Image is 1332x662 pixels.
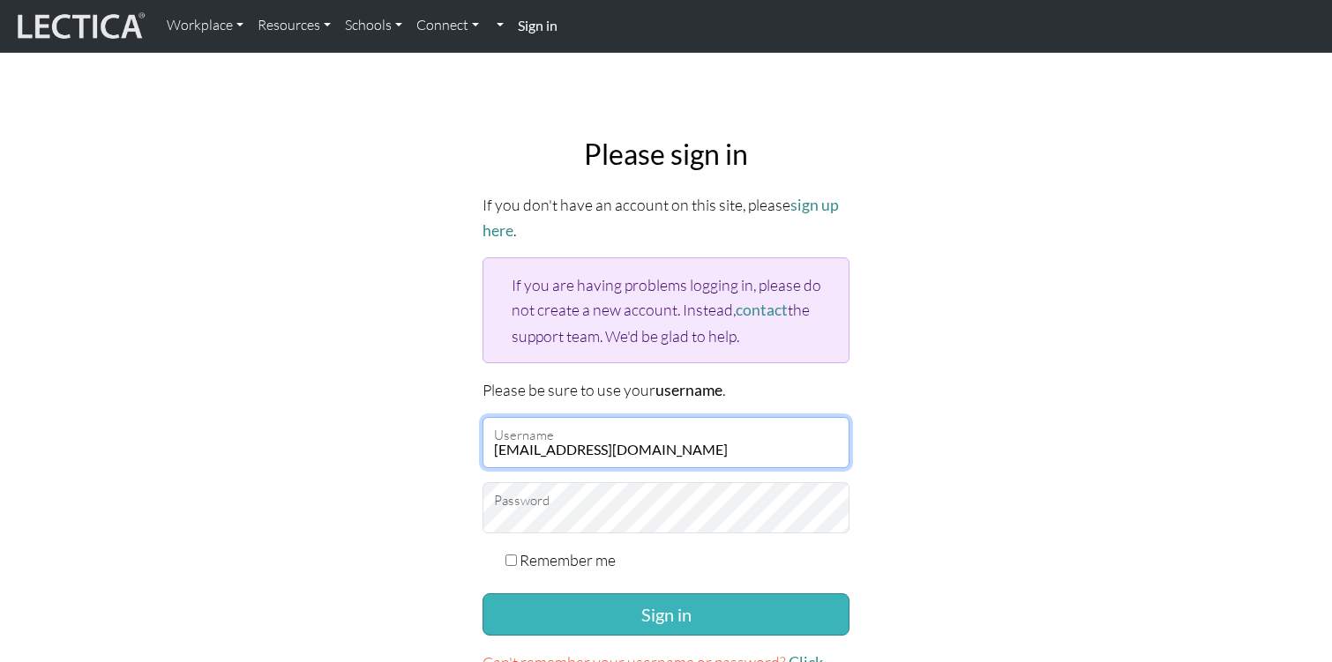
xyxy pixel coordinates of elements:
[13,10,146,43] img: lecticalive
[483,138,849,171] h2: Please sign in
[251,7,338,44] a: Resources
[518,17,557,33] strong: Sign in
[483,417,849,468] input: Username
[483,593,849,636] button: Sign in
[511,7,565,45] a: Sign in
[736,301,788,319] a: contact
[409,7,486,44] a: Connect
[338,7,409,44] a: Schools
[520,547,616,572] label: Remember me
[655,381,722,399] strong: username
[483,377,849,403] p: Please be sure to use your .
[483,257,849,362] div: If you are having problems logging in, please do not create a new account. Instead, the support t...
[160,7,251,44] a: Workplace
[483,192,849,243] p: If you don't have an account on this site, please .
